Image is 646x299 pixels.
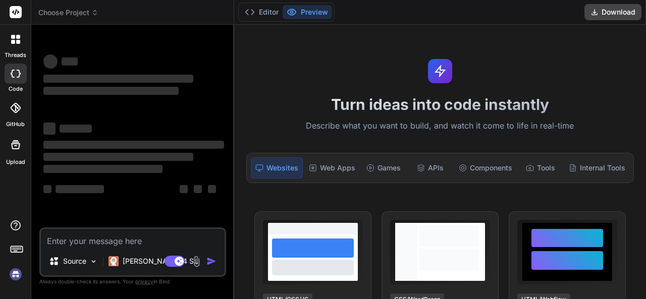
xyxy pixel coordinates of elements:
[455,157,516,178] div: Components
[135,278,153,284] span: privacy
[180,185,188,193] span: ‌
[43,185,51,193] span: ‌
[305,157,359,178] div: Web Apps
[56,185,104,193] span: ‌
[9,85,23,93] label: code
[63,256,86,266] p: Source
[89,257,98,266] img: Pick Models
[208,185,216,193] span: ‌
[408,157,452,178] div: APIs
[38,8,98,18] span: Choose Project
[584,4,641,20] button: Download
[191,256,202,267] img: attachment
[5,51,26,59] label: threads
[39,277,226,286] p: Always double-check its answers. Your in Bind
[194,185,202,193] span: ‌
[6,120,25,129] label: GitHub
[43,75,193,83] span: ‌
[43,153,193,161] span: ‌
[240,119,640,133] p: Describe what you want to build, and watch it come to life in real-time
[518,157,563,178] div: Tools
[43,141,224,149] span: ‌
[283,5,332,19] button: Preview
[206,256,217,266] img: icon
[43,165,163,173] span: ‌
[43,54,58,69] span: ‌
[109,256,119,266] img: Claude 4 Sonnet
[251,157,303,178] div: Websites
[6,158,25,166] label: Upload
[7,266,24,283] img: signin
[565,157,629,178] div: Internal Tools
[43,87,179,95] span: ‌
[123,256,198,266] p: [PERSON_NAME] 4 S..
[241,5,283,19] button: Editor
[62,57,78,66] span: ‌
[43,123,56,135] span: ‌
[240,95,640,113] h1: Turn ideas into code instantly
[60,125,92,133] span: ‌
[361,157,406,178] div: Games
